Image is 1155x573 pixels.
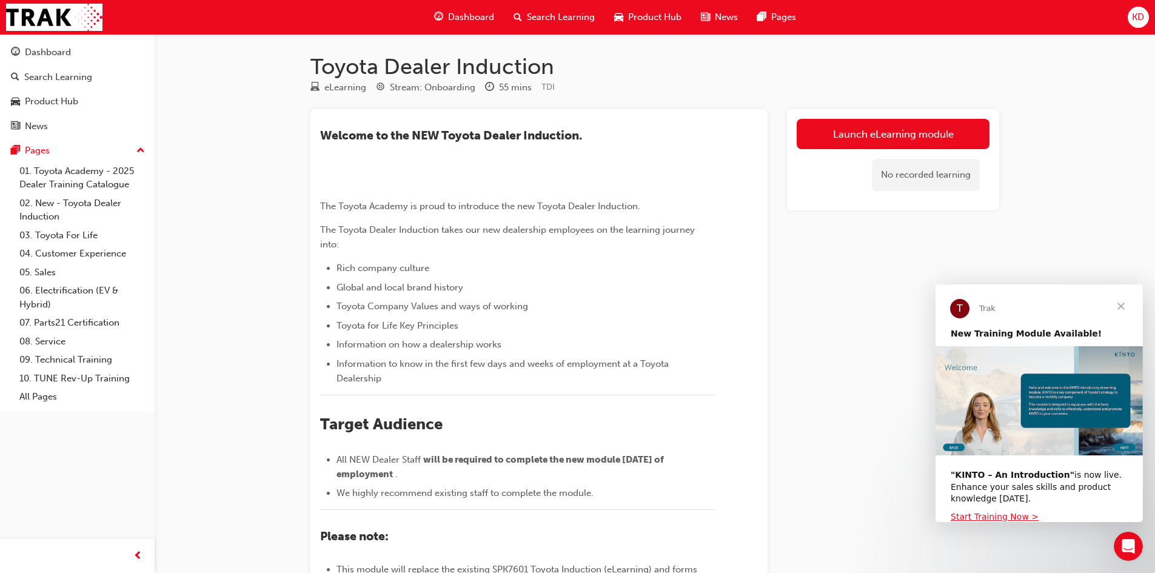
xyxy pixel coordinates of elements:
[797,119,989,149] a: Launch eLearning module
[1132,10,1144,24] span: KD
[25,144,50,158] div: Pages
[15,332,150,351] a: 08. Service
[390,81,475,95] div: Stream: Onboarding
[24,70,92,84] div: Search Learning
[15,350,150,369] a: 09. Technical Training
[872,159,980,191] div: No recorded learning
[757,10,766,25] span: pages-icon
[310,82,320,93] span: learningResourceType_ELEARNING-icon
[485,80,532,95] div: Duration
[614,10,623,25] span: car-icon
[1114,532,1143,561] iframe: Intercom live chat
[5,139,150,162] button: Pages
[448,10,494,24] span: Dashboard
[395,469,398,480] span: .
[514,10,522,25] span: search-icon
[748,5,806,30] a: pages-iconPages
[424,5,504,30] a: guage-iconDashboard
[336,454,421,465] span: All NEW Dealer Staff
[15,162,150,194] a: 01. Toyota Academy - 2025 Dealer Training Catalogue
[691,5,748,30] a: news-iconNews
[434,10,443,25] span: guage-icon
[15,244,150,263] a: 04. Customer Experience
[11,96,20,107] span: car-icon
[320,129,582,142] span: ​Welcome to the NEW Toyota Dealer Induction.
[11,72,19,83] span: search-icon
[771,10,796,24] span: Pages
[320,201,640,212] span: The Toyota Academy is proud to introduce the new Toyota Dealer Induction.
[628,10,681,24] span: Product Hub
[336,263,429,273] span: Rich company culture
[15,313,150,332] a: 07. Parts21 Certification
[15,369,150,388] a: 10. TUNE Rev-Up Training
[336,339,501,350] span: Information on how a dealership works
[336,320,458,331] span: Toyota for Life Key Principles
[11,146,20,156] span: pages-icon
[15,263,150,282] a: 05. Sales
[715,10,738,24] span: News
[936,284,1143,522] iframe: Intercom live chat message
[485,82,494,93] span: clock-icon
[336,454,666,480] span: will be required to complete the new module [DATE] of employment
[6,4,102,31] img: Trak
[5,66,150,89] a: Search Learning
[604,5,691,30] a: car-iconProduct Hub
[5,39,150,139] button: DashboardSearch LearningProduct HubNews
[320,224,697,250] span: The Toyota Dealer Induction takes our new dealership employees on the learning journey into:
[310,53,999,80] h1: Toyota Dealer Induction
[5,41,150,64] a: Dashboard
[5,90,150,113] a: Product Hub
[324,81,366,95] div: eLearning
[541,82,555,92] span: Learning resource code
[136,143,145,159] span: up-icon
[5,115,150,138] a: News
[376,82,385,93] span: target-icon
[25,119,48,133] div: News
[15,387,150,406] a: All Pages
[320,529,389,543] span: Please note:
[25,95,78,109] div: Product Hub
[1128,7,1149,28] button: KD
[320,415,443,434] span: Target Audience
[376,80,475,95] div: Stream
[701,10,710,25] span: news-icon
[133,549,142,564] span: prev-icon
[310,80,366,95] div: Type
[336,488,594,498] span: We highly recommend existing staff to complete the module.
[336,282,463,293] span: Global and local brand history
[336,358,671,384] span: Information to know in the first few days and weeks of employment at a Toyota Dealership
[504,5,604,30] a: search-iconSearch Learning
[11,121,20,132] span: news-icon
[15,226,150,245] a: 03. Toyota For Life
[336,301,528,312] span: Toyota Company Values and ways of working
[11,47,20,58] span: guage-icon
[15,281,150,313] a: 06. Electrification (EV & Hybrid)
[527,10,595,24] span: Search Learning
[25,45,71,59] div: Dashboard
[15,194,150,226] a: 02. New - Toyota Dealer Induction
[499,81,532,95] div: 55 mins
